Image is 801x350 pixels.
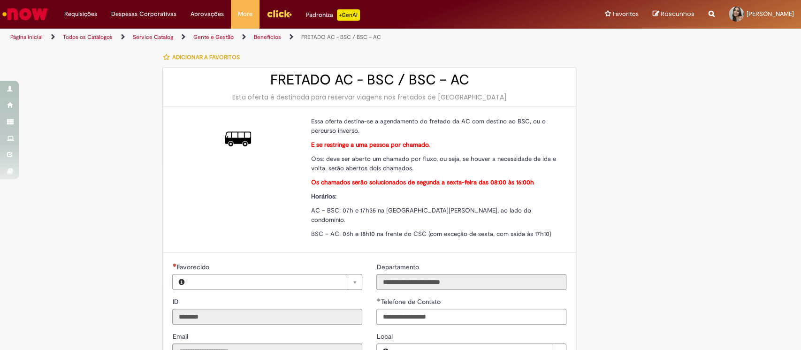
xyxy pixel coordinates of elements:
[172,297,180,306] span: Somente leitura - ID
[111,9,176,19] span: Despesas Corporativas
[172,309,362,325] input: ID
[133,33,173,41] a: Service Catalog
[661,9,694,18] span: Rascunhos
[193,33,234,41] a: Gente e Gestão
[173,274,190,289] button: Favorecido, Visualizar este registro
[376,274,566,290] input: Departamento
[10,33,43,41] a: Página inicial
[311,230,551,238] span: BSC – AC: 06h e 18h10 na frente do CSC (com exceção de sexta, com saída às 17h10)
[376,263,420,271] span: Somente leitura - Departamento
[311,117,545,135] span: Essa oferta destina-se a agendamento do fretado da AC com destino ao BSC, ou o percurso inverso.
[191,9,224,19] span: Aprovações
[1,5,49,23] img: ServiceNow
[238,9,252,19] span: More
[311,192,336,200] strong: Horários:
[337,9,360,21] p: +GenAi
[311,178,534,186] strong: Os chamados serão solucionados de segunda a sexta-feira das 08:00 às 16:00h
[176,263,211,271] span: Necessários - Favorecido
[311,141,429,149] strong: E se restringe a uma pessoa por chamado.
[172,332,190,341] label: Somente leitura - Email
[190,274,362,289] a: Limpar campo Favorecido
[254,33,281,41] a: Benefícios
[376,309,566,325] input: Telefone de Contato
[376,298,381,302] span: Obrigatório Preenchido
[653,10,694,19] a: Rascunhos
[172,263,176,267] span: Necessários
[7,29,527,46] ul: Trilhas de página
[172,92,566,102] div: Esta oferta é destinada para reservar viagens nos fretados de [GEOGRAPHIC_DATA]
[162,47,244,67] button: Adicionar a Favoritos
[311,155,556,172] span: Obs: deve ser aberto um chamado por fluxo, ou seja, se houver a necessidade de ida e volta, serão...
[376,332,394,341] span: Local
[381,297,442,306] span: Telefone de Contato
[172,72,566,88] h2: FRETADO AC - BSC / BSC – AC
[376,262,420,272] label: Somente leitura - Departamento
[172,297,180,306] label: Somente leitura - ID
[306,9,360,21] div: Padroniza
[747,10,794,18] span: [PERSON_NAME]
[301,33,381,41] a: FRETADO AC - BSC / BSC – AC
[267,7,292,21] img: click_logo_yellow_360x200.png
[172,53,239,61] span: Adicionar a Favoritos
[63,33,113,41] a: Todos os Catálogos
[311,206,531,224] span: AC – BSC: 07h e 17h35 na [GEOGRAPHIC_DATA][PERSON_NAME], ao lado do condomínio.
[613,9,639,19] span: Favoritos
[64,9,97,19] span: Requisições
[225,126,251,152] img: FRETADO AC - BSC / BSC – AC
